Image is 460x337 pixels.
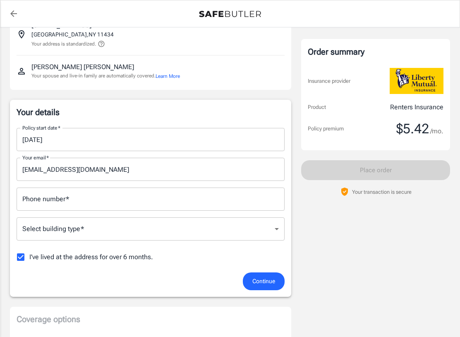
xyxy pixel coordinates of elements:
[17,106,285,118] p: Your details
[308,103,326,111] p: Product
[390,102,443,112] p: Renters Insurance
[243,272,285,290] button: Continue
[17,128,279,151] input: Choose date, selected date is Sep 29, 2025
[31,72,180,80] p: Your spouse and live-in family are automatically covered.
[308,46,443,58] div: Order summary
[17,188,285,211] input: Enter number
[156,72,180,80] button: Learn More
[22,154,49,161] label: Your email
[252,276,275,286] span: Continue
[29,252,153,262] span: I've lived at the address for over 6 months.
[31,30,114,39] p: [GEOGRAPHIC_DATA] , NY 11434
[390,68,443,94] img: Liberty Mutual
[430,125,443,137] span: /mo.
[199,11,261,17] img: Back to quotes
[17,29,26,39] svg: Insured address
[396,120,429,137] span: $5.42
[308,125,344,133] p: Policy premium
[22,124,60,131] label: Policy start date
[5,5,22,22] a: back to quotes
[31,62,134,72] p: [PERSON_NAME] [PERSON_NAME]
[308,77,350,85] p: Insurance provider
[352,188,412,196] p: Your transaction is secure
[31,40,96,48] p: Your address is standardized.
[17,158,285,181] input: Enter email
[17,66,26,76] svg: Insured person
